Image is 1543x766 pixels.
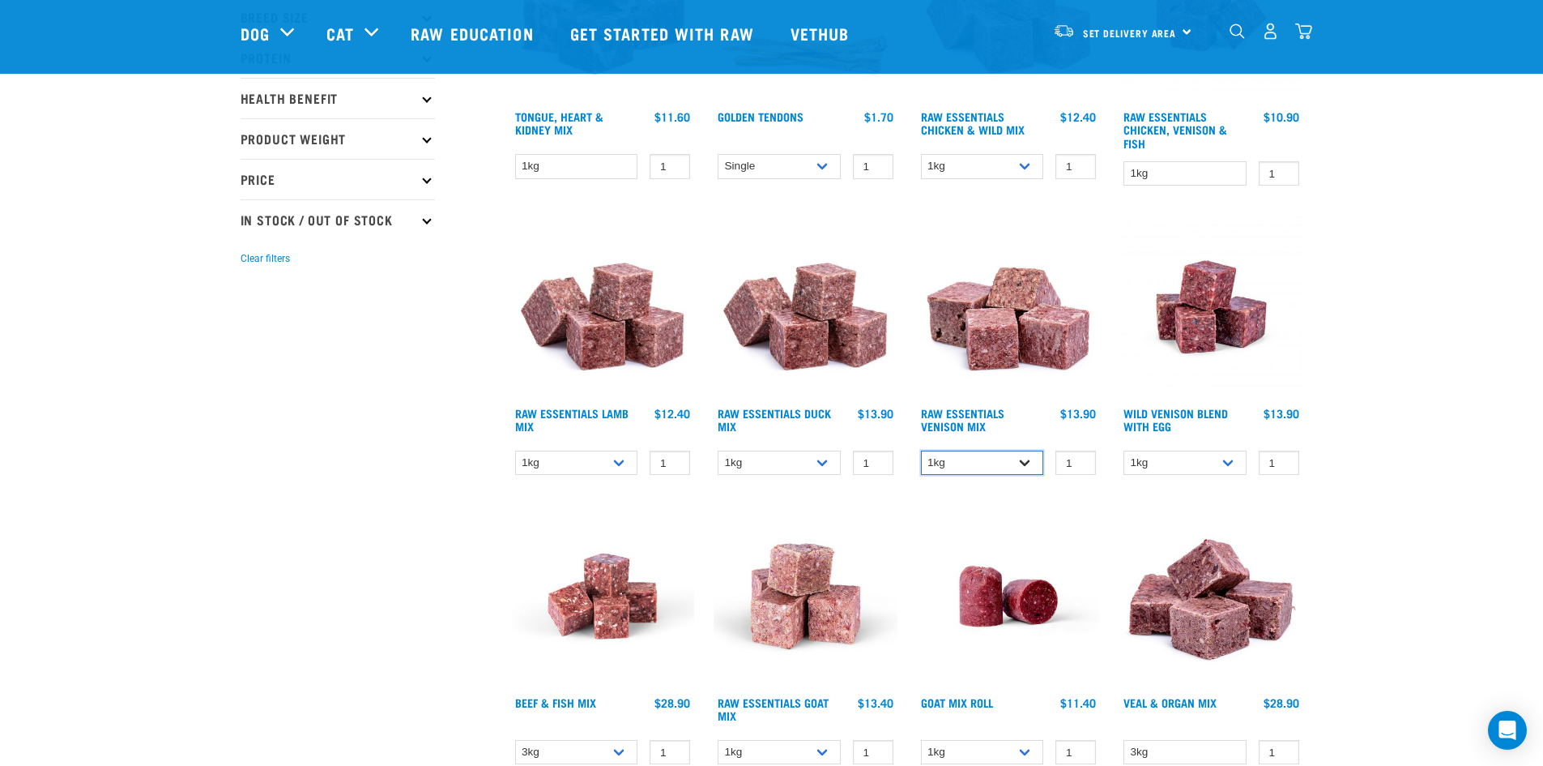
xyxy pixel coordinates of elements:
[654,110,690,123] div: $11.60
[650,451,690,476] input: 1
[1264,407,1299,420] div: $13.90
[1055,451,1096,476] input: 1
[1123,113,1227,145] a: Raw Essentials Chicken, Venison & Fish
[654,407,690,420] div: $12.40
[1060,407,1096,420] div: $13.90
[511,504,695,688] img: Beef Mackerel 1
[718,410,831,429] a: Raw Essentials Duck Mix
[511,215,695,399] img: ?1041 RE Lamb Mix 01
[858,407,893,420] div: $13.90
[1060,110,1096,123] div: $12.40
[718,113,803,119] a: Golden Tendons
[853,451,893,476] input: 1
[1055,154,1096,179] input: 1
[515,410,629,429] a: Raw Essentials Lamb Mix
[1053,24,1075,38] img: van-moving.png
[326,21,354,45] a: Cat
[1264,110,1299,123] div: $10.90
[858,696,893,709] div: $13.40
[864,110,893,123] div: $1.70
[917,504,1101,688] img: Raw Essentials Chicken Lamb Beef Bulk Minced Raw Dog Food Roll Unwrapped
[241,78,435,118] p: Health Benefit
[714,504,897,688] img: Goat M Ix 38448
[241,251,290,266] button: Clear filters
[554,1,774,66] a: Get started with Raw
[921,113,1025,132] a: Raw Essentials Chicken & Wild Mix
[1230,24,1245,39] img: home-icon-1@2x.png
[241,199,435,240] p: In Stock / Out Of Stock
[1123,410,1228,429] a: Wild Venison Blend with Egg
[654,696,690,709] div: $28.90
[921,700,993,705] a: Goat Mix Roll
[1259,451,1299,476] input: 1
[394,1,553,66] a: Raw Education
[1264,696,1299,709] div: $28.90
[1259,740,1299,765] input: 1
[1119,504,1303,688] img: 1158 Veal Organ Mix 01
[921,410,1004,429] a: Raw Essentials Venison Mix
[650,740,690,765] input: 1
[1295,23,1312,40] img: home-icon@2x.png
[917,215,1101,399] img: 1113 RE Venison Mix 01
[774,1,870,66] a: Vethub
[1262,23,1279,40] img: user.png
[1055,740,1096,765] input: 1
[241,159,435,199] p: Price
[1083,30,1177,36] span: Set Delivery Area
[1488,711,1527,750] div: Open Intercom Messenger
[853,740,893,765] input: 1
[1060,696,1096,709] div: $11.40
[714,215,897,399] img: ?1041 RE Lamb Mix 01
[1119,215,1303,399] img: Venison Egg 1616
[1123,700,1217,705] a: Veal & Organ Mix
[241,21,270,45] a: Dog
[853,154,893,179] input: 1
[241,118,435,159] p: Product Weight
[515,113,603,132] a: Tongue, Heart & Kidney Mix
[650,154,690,179] input: 1
[1259,161,1299,186] input: 1
[515,700,596,705] a: Beef & Fish Mix
[718,700,829,718] a: Raw Essentials Goat Mix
